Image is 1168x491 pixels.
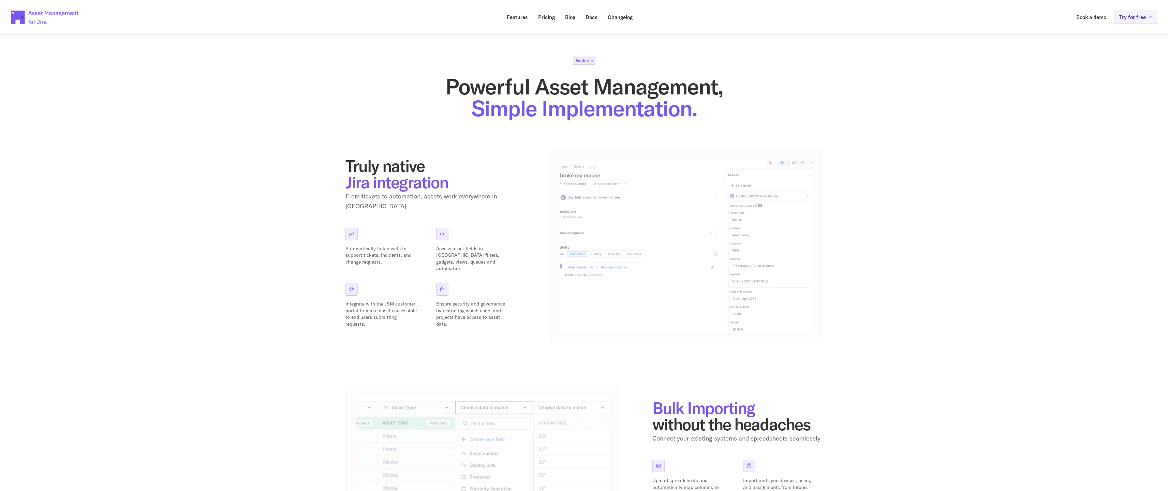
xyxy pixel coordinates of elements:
[1119,15,1146,20] p: Try for free
[345,158,516,190] h2: Truly native
[603,11,637,24] a: Changelog
[436,245,508,272] p: Access asset fields in [GEOGRAPHIC_DATA] filters, gadgets, views, queues and automation.
[1114,11,1157,24] a: Try for free
[345,172,448,192] span: Jira integration
[1076,15,1106,20] p: Book a demo
[652,400,823,432] h2: without the headaches
[652,398,755,418] span: Bulk Importing
[502,11,533,24] a: Features
[565,15,575,20] p: Blog
[436,301,508,327] p: Ensure security and governance by restricting which users and projects have access to asset data.
[507,15,528,20] p: Features
[471,94,697,122] span: Simple Implementation.
[576,59,593,63] p: Features
[533,11,560,24] a: Pricing
[560,11,580,24] a: Blog
[581,11,602,24] a: Docs
[652,434,823,444] p: Connect your existing systems and spreadsheets seamlessly
[345,245,417,266] p: Automatically link assets to support tickets, incidents, and change requests.
[586,15,597,20] p: Docs
[345,192,516,211] p: From tickets to automation, assets work everywhere in [GEOGRAPHIC_DATA]
[345,76,823,119] h1: Powerful Asset Management,
[345,301,417,327] p: Integrate with the JSM customer portal to make assets accessible to end users submitting requests.
[560,161,812,331] img: App
[608,15,633,20] p: Changelog
[1071,11,1111,24] a: Book a demo
[538,15,555,20] p: Pricing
